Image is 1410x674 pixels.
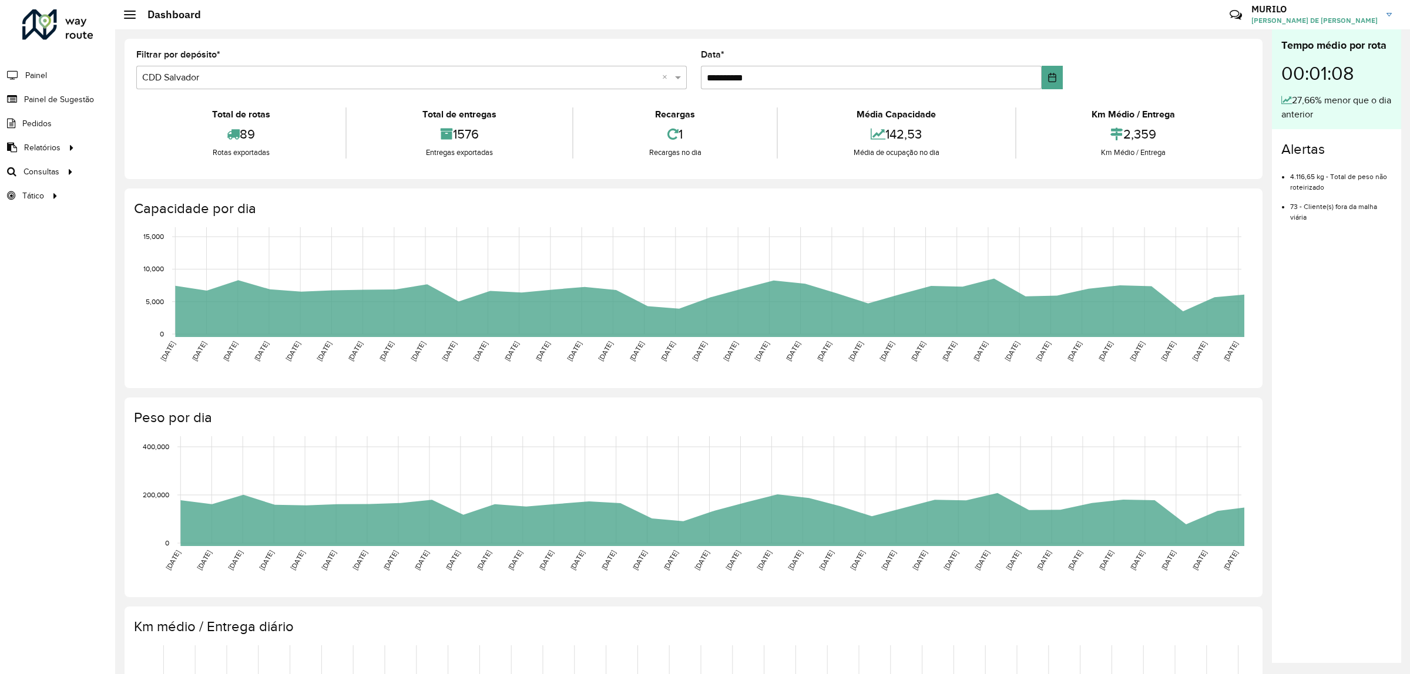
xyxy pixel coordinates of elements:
[878,340,895,362] text: [DATE]
[22,117,52,130] span: Pedidos
[909,340,926,362] text: [DATE]
[693,549,710,571] text: [DATE]
[315,340,333,362] text: [DATE]
[576,107,774,122] div: Recargas
[164,549,182,571] text: [DATE]
[1097,340,1114,362] text: [DATE]
[160,330,164,338] text: 0
[409,340,427,362] text: [DATE]
[1042,66,1062,89] button: Choose Date
[1019,107,1248,122] div: Km Médio / Entrega
[662,549,679,571] text: [DATE]
[972,340,989,362] text: [DATE]
[23,166,59,178] span: Consultas
[289,549,306,571] text: [DATE]
[22,190,44,202] span: Tático
[221,340,239,362] text: [DATE]
[1129,340,1146,362] text: [DATE]
[600,549,617,571] text: [DATE]
[849,549,866,571] text: [DATE]
[701,48,724,62] label: Data
[597,340,614,362] text: [DATE]
[24,141,61,154] span: Relatórios
[1003,340,1020,362] text: [DATE]
[284,340,301,362] text: [DATE]
[382,549,399,571] text: [DATE]
[146,298,164,305] text: 5,000
[781,107,1012,122] div: Média Capacidade
[787,549,804,571] text: [DATE]
[143,232,164,240] text: 15,000
[1129,549,1146,571] text: [DATE]
[534,340,551,362] text: [DATE]
[973,549,991,571] text: [DATE]
[441,340,458,362] text: [DATE]
[781,147,1012,159] div: Média de ocupação no dia
[1191,340,1208,362] text: [DATE]
[784,340,801,362] text: [DATE]
[756,549,773,571] text: [DATE]
[880,549,897,571] text: [DATE]
[320,549,337,571] text: [DATE]
[1222,340,1239,362] text: [DATE]
[662,70,672,85] span: Clear all
[847,340,864,362] text: [DATE]
[942,549,959,571] text: [DATE]
[159,340,176,362] text: [DATE]
[722,340,739,362] text: [DATE]
[136,48,220,62] label: Filtrar por depósito
[576,147,774,159] div: Recargas no dia
[690,340,707,362] text: [DATE]
[1191,549,1208,571] text: [DATE]
[1281,93,1392,122] div: 27,66% menor que o dia anterior
[1251,15,1378,26] span: [PERSON_NAME] DE [PERSON_NAME]
[139,122,343,147] div: 89
[724,549,741,571] text: [DATE]
[506,549,523,571] text: [DATE]
[134,200,1251,217] h4: Capacidade por dia
[1019,147,1248,159] div: Km Médio / Entrega
[134,409,1251,426] h4: Peso por dia
[472,340,489,362] text: [DATE]
[1222,549,1239,571] text: [DATE]
[781,122,1012,147] div: 142,53
[143,443,169,450] text: 400,000
[1281,38,1392,53] div: Tempo médio por rota
[1066,340,1083,362] text: [DATE]
[143,491,169,498] text: 200,000
[911,549,928,571] text: [DATE]
[576,122,774,147] div: 1
[347,340,364,362] text: [DATE]
[444,549,461,571] text: [DATE]
[1035,340,1052,362] text: [DATE]
[1019,122,1248,147] div: 2,359
[25,69,47,82] span: Painel
[1035,549,1052,571] text: [DATE]
[631,549,648,571] text: [DATE]
[818,549,835,571] text: [DATE]
[1281,53,1392,93] div: 00:01:08
[190,340,207,362] text: [DATE]
[503,340,520,362] text: [DATE]
[1160,340,1177,362] text: [DATE]
[1251,4,1378,15] h3: MURILO
[753,340,770,362] text: [DATE]
[24,93,94,106] span: Painel de Sugestão
[227,549,244,571] text: [DATE]
[569,549,586,571] text: [DATE]
[1066,549,1083,571] text: [DATE]
[134,618,1251,635] h4: Km médio / Entrega diário
[350,107,569,122] div: Total de entregas
[143,265,164,273] text: 10,000
[139,147,343,159] div: Rotas exportadas
[1290,193,1392,223] li: 73 - Cliente(s) fora da malha viária
[1281,141,1392,158] h4: Alertas
[941,340,958,362] text: [DATE]
[139,107,343,122] div: Total de rotas
[258,549,275,571] text: [DATE]
[1290,163,1392,193] li: 4.116,65 kg - Total de peso não roteirizado
[136,8,201,21] h2: Dashboard
[253,340,270,362] text: [DATE]
[351,549,368,571] text: [DATE]
[165,539,169,547] text: 0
